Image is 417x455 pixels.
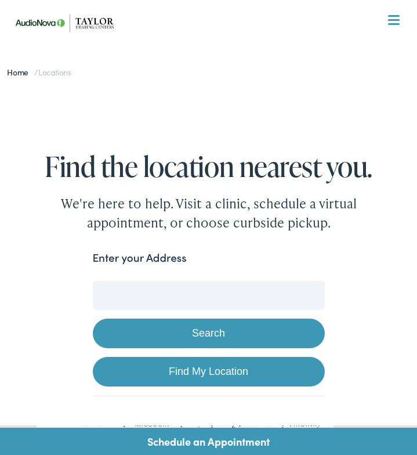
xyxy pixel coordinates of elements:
[23,194,394,232] div: We're here to help. Visit a clinic, schedule a virtual appointment, or choose curbside pickup.
[93,319,325,348] button: Search
[93,281,325,310] input: Enter your address or zip code
[93,250,187,266] label: Enter your Address
[8,151,408,182] h1: Find the location nearest you.
[38,66,71,78] span: Locations
[7,66,71,78] span: /
[7,66,34,78] a: Home
[17,46,408,71] a: What We Offer
[93,357,325,387] a: Find My Location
